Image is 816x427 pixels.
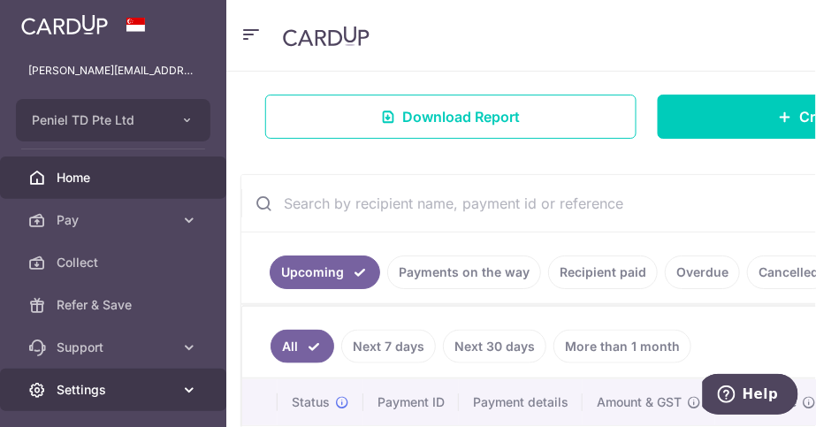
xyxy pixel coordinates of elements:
a: Download Report [265,95,637,139]
a: Next 7 days [341,330,436,363]
span: Collect [57,254,173,271]
span: Support [57,339,173,356]
span: Pay [57,211,173,229]
button: Peniel TD Pte Ltd [16,99,210,141]
p: [PERSON_NAME][EMAIL_ADDRESS][PERSON_NAME][DOMAIN_NAME] [28,62,198,80]
a: All [271,330,334,363]
span: Amount & GST [597,393,682,411]
span: Help [40,12,76,28]
th: Payment ID [363,379,459,425]
span: Home [57,169,173,187]
a: Overdue [665,255,740,289]
span: Refer & Save [57,296,173,314]
a: Next 30 days [443,330,546,363]
img: CardUp [21,14,108,35]
a: Upcoming [270,255,380,289]
img: CardUp [283,26,370,47]
iframe: Opens a widget where you can find more information [703,374,798,418]
th: Payment details [459,379,583,425]
span: Peniel TD Pte Ltd [32,111,163,129]
a: Recipient paid [548,255,658,289]
span: Settings [57,381,173,399]
span: Download Report [402,106,520,127]
span: Status [292,393,330,411]
a: Payments on the way [387,255,541,289]
a: More than 1 month [553,330,691,363]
